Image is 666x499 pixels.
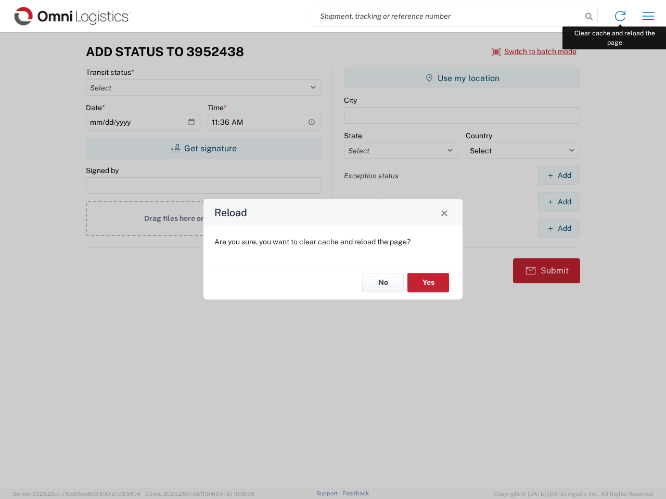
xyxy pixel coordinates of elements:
h4: Reload [214,205,247,220]
input: Shipment, tracking or reference number [312,6,582,26]
button: Yes [407,273,449,292]
button: No [362,273,404,292]
button: Close [437,205,452,220]
p: Are you sure, you want to clear cache and reload the page? [214,237,452,246]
